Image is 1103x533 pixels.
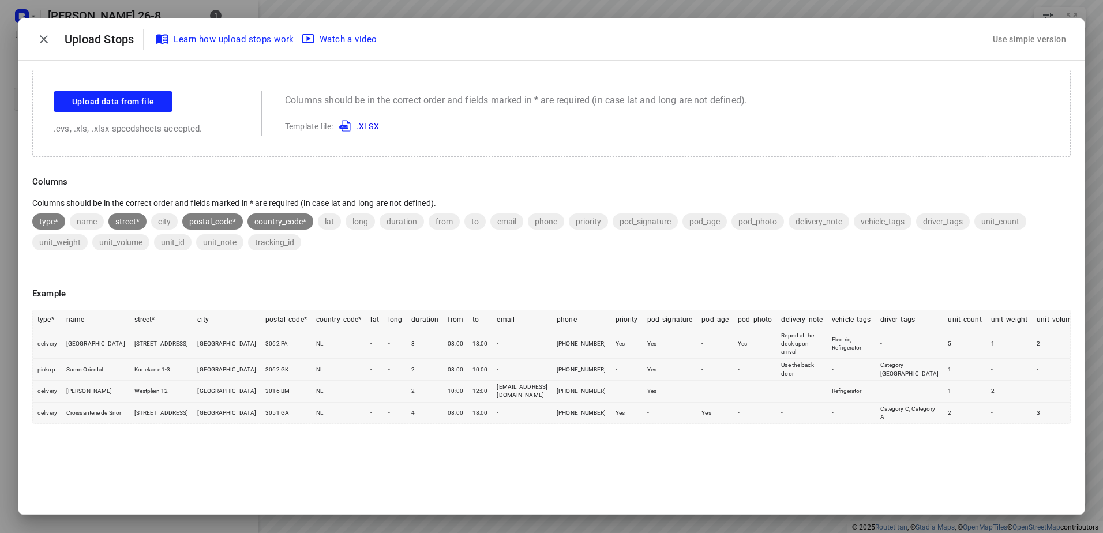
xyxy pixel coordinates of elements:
td: - [611,359,643,381]
td: 3016 BM [261,381,312,403]
span: Upload data from file [72,95,154,109]
td: 08:00 [443,402,468,423]
td: 4 [407,402,443,423]
th: country_code* [312,310,366,329]
td: [STREET_ADDRESS] [130,329,193,359]
span: to [464,217,486,226]
td: Use the back door [776,359,827,381]
td: - [611,381,643,403]
td: [PHONE_NUMBER] [552,381,611,403]
td: - [697,359,733,381]
img: XLSX [339,119,353,133]
td: delivery [33,402,62,423]
td: [PERSON_NAME] [62,381,130,403]
th: lat [366,310,383,329]
td: - [366,381,383,403]
th: email [492,310,552,329]
th: city [193,310,261,329]
span: priority [569,217,608,226]
td: NL [312,402,366,423]
span: unit_volume [92,238,149,247]
td: - [1032,381,1080,403]
p: .cvs, .xls, .xlsx speedsheets accepted. [54,122,238,136]
th: type* [33,310,62,329]
td: Category [GEOGRAPHIC_DATA] [876,359,944,381]
td: - [384,359,407,381]
td: Category C; Category A [876,402,944,423]
td: 18:00 [468,329,493,359]
td: - [876,381,944,403]
th: driver_tags [876,310,944,329]
span: Learn how upload stops work [157,32,294,47]
span: pod_age [682,217,727,226]
span: email [490,217,523,226]
td: 3 [1032,402,1080,423]
td: - [643,402,697,423]
button: Watch a video [299,29,382,50]
th: unit_count [943,310,986,329]
td: Electric; Refrigerator [827,329,876,359]
span: Watch a video [303,32,377,47]
span: delivery_note [789,217,849,226]
td: 12:00 [468,381,493,403]
td: Yes [697,402,733,423]
td: 3062 GK [261,359,312,381]
td: [PHONE_NUMBER] [552,359,611,381]
span: type* [32,217,65,226]
td: 18:00 [468,402,493,423]
td: - [733,381,776,403]
span: phone [528,217,564,226]
td: 08:00 [443,359,468,381]
span: unit_id [154,238,192,247]
td: - [384,329,407,359]
td: - [1032,359,1080,381]
td: - [384,381,407,403]
div: Use simple version [991,30,1068,49]
th: duration [407,310,443,329]
td: [PHONE_NUMBER] [552,329,611,359]
td: Report at the desk upon arrival [776,329,827,359]
td: - [986,402,1032,423]
td: Westplein 12 [130,381,193,403]
p: Columns should be in the correct order and fields marked in * are required (in case lat and long ... [285,93,747,107]
td: 10:00 [443,381,468,403]
td: - [697,329,733,359]
span: driver_tags [916,217,970,226]
th: phone [552,310,611,329]
th: delivery_note [776,310,827,329]
td: - [876,329,944,359]
td: delivery [33,381,62,403]
th: long [384,310,407,329]
td: - [366,329,383,359]
span: duration [380,217,424,226]
td: 1 [943,359,986,381]
td: - [492,329,552,359]
p: Columns [32,175,1071,189]
span: street* [108,217,147,226]
button: Use simple version [988,29,1071,50]
span: pod_signature [613,217,678,226]
td: - [697,381,733,403]
td: 2 [986,381,1032,403]
td: Yes [643,359,697,381]
a: .XLSX [335,122,379,131]
th: street* [130,310,193,329]
span: unit_note [196,238,243,247]
td: - [733,402,776,423]
span: pod_photo [731,217,784,226]
th: from [443,310,468,329]
td: - [384,402,407,423]
td: NL [312,381,366,403]
td: Croissanterie de Snor [62,402,130,423]
p: Example [32,287,1071,301]
td: [GEOGRAPHIC_DATA] [193,359,261,381]
th: name [62,310,130,329]
span: from [429,217,460,226]
button: Upload data from file [54,91,172,112]
td: 08:00 [443,329,468,359]
td: 2 [1032,329,1080,359]
span: unit_count [974,217,1026,226]
span: name [70,217,104,226]
td: 1 [943,381,986,403]
th: pod_photo [733,310,776,329]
